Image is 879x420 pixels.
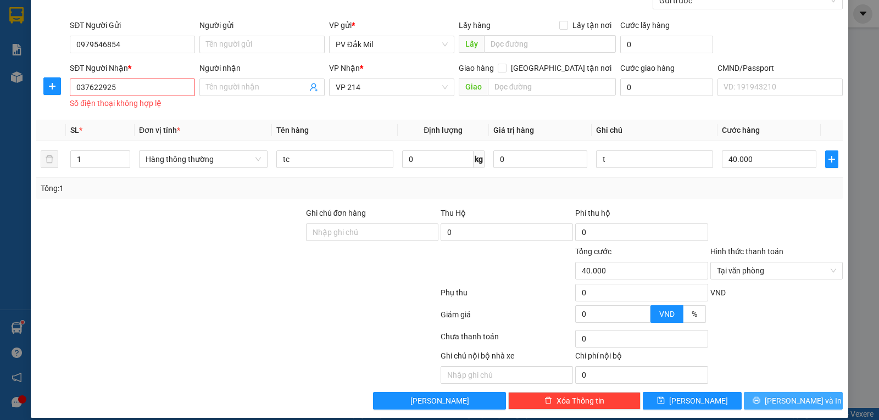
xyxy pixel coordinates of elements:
span: Tổng cước [575,247,611,256]
button: plus [825,150,838,168]
span: Hàng thông thường [146,151,261,167]
div: SĐT Người Nhận [70,62,195,74]
span: plus [826,155,838,164]
span: Định lượng [424,126,463,135]
span: plus [44,82,60,91]
label: Cước lấy hàng [620,21,670,30]
span: printer [753,396,760,405]
button: printer[PERSON_NAME] và In [744,392,843,410]
span: VND [710,288,726,297]
span: save [657,396,665,405]
span: % [692,310,697,318]
button: delete [41,150,58,168]
span: PV Đắk Mil [336,36,448,53]
span: SL [70,126,79,135]
span: Đơn vị tính [139,126,180,135]
span: PV Đắk Mil [37,77,64,83]
span: VP Nhận [329,64,360,72]
span: Cước hàng [722,126,760,135]
div: Phí thu hộ [575,207,708,223]
button: deleteXóa Thông tin [508,392,641,410]
span: [PERSON_NAME] [669,395,728,407]
input: Cước lấy hàng [620,36,713,53]
th: Ghi chú [592,120,717,141]
span: Nơi nhận: [84,76,102,92]
div: Chưa thanh toán [439,331,574,350]
div: Số điện thoại không hợp lệ [70,97,195,110]
span: [GEOGRAPHIC_DATA] tận nơi [507,62,616,74]
div: Tổng: 1 [41,182,340,194]
span: Tại văn phòng [717,262,836,279]
strong: BIÊN NHẬN GỬI HÀNG HOÁ [38,66,127,74]
span: Lấy [459,35,484,53]
label: Ghi chú đơn hàng [306,209,366,217]
span: DM08250644 [108,41,155,49]
input: 0 [493,150,587,168]
span: Giao [459,78,488,96]
div: Giảm giá [439,309,574,328]
span: VP 214 [336,79,448,96]
span: Lấy tận nơi [568,19,616,31]
button: [PERSON_NAME] [373,392,505,410]
input: Dọc đường [488,78,616,96]
span: Nơi gửi: [11,76,23,92]
button: save[PERSON_NAME] [643,392,742,410]
span: Thu Hộ [441,209,466,217]
button: plus [43,77,61,95]
div: Chi phí nội bộ [575,350,708,366]
span: kg [474,150,485,168]
div: VP gửi [329,19,454,31]
span: Giao hàng [459,64,494,72]
div: CMND/Passport [717,62,843,74]
span: user-add [309,83,318,92]
div: SĐT Người Gửi [70,19,195,31]
span: Tên hàng [276,126,309,135]
span: VND [659,310,675,318]
label: Cước giao hàng [620,64,675,72]
input: Cước giao hàng [620,79,713,96]
input: Ghi chú đơn hàng [306,223,438,241]
span: [PERSON_NAME] và In [765,395,842,407]
span: Lấy hàng [459,21,491,30]
div: Người nhận [199,62,325,74]
span: Giá trị hàng [493,126,534,135]
img: logo [11,25,25,52]
label: Hình thức thanh toán [710,247,783,256]
span: 10:36:08 [DATE] [104,49,155,58]
input: Nhập ghi chú [441,366,573,384]
span: Xóa Thông tin [557,395,604,407]
div: Phụ thu [439,287,574,306]
input: Dọc đường [484,35,616,53]
span: delete [544,396,552,405]
span: [PERSON_NAME] [410,395,469,407]
strong: CÔNG TY TNHH [GEOGRAPHIC_DATA] 214 QL13 - P.26 - Q.BÌNH THẠNH - TP HCM 1900888606 [29,18,89,59]
input: Ghi Chú [596,150,713,168]
input: VD: Bàn, Ghế [276,150,393,168]
div: Người gửi [199,19,325,31]
div: Ghi chú nội bộ nhà xe [441,350,573,366]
